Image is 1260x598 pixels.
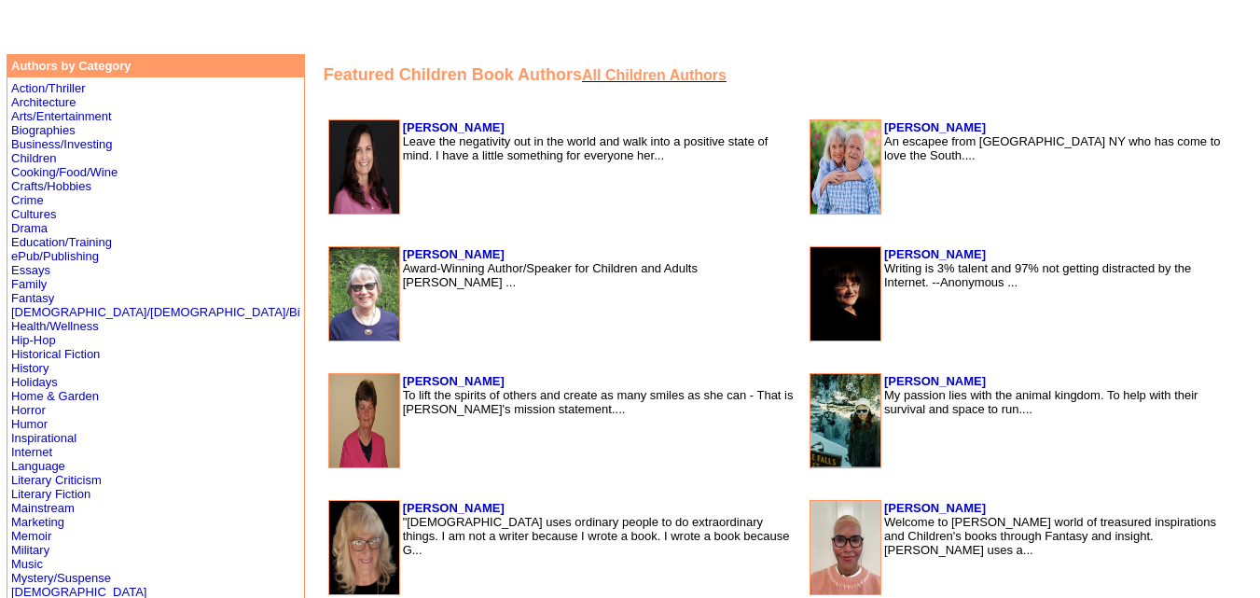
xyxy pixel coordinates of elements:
[11,137,112,151] a: Business/Investing
[810,501,880,594] img: 44603.jpg
[11,543,49,557] a: Military
[11,123,76,137] a: Biographies
[11,557,43,571] a: Music
[11,403,46,417] a: Horror
[403,261,698,289] font: Award-Winning Author/Speaker for Children and Adults [PERSON_NAME] ...
[11,571,111,585] a: Mystery/Suspense
[11,333,56,347] a: Hip-Hop
[11,291,54,305] a: Fantasy
[11,305,300,319] a: [DEMOGRAPHIC_DATA]/[DEMOGRAPHIC_DATA]/Bi
[403,120,505,134] a: [PERSON_NAME]
[403,388,794,416] font: To lift the spirits of others and create as many smiles as she can - That is [PERSON_NAME]'s miss...
[329,247,399,341] img: 1402.jpg
[11,459,65,473] a: Language
[403,247,505,261] a: [PERSON_NAME]
[11,431,76,445] a: Inspirational
[11,529,51,543] a: Memoir
[11,249,99,263] a: ePub/Publishing
[11,347,100,361] a: Historical Fiction
[329,120,399,214] img: 63763.JPG
[11,277,47,291] a: Family
[11,193,44,207] a: Crime
[884,388,1198,416] font: My passion lies with the animal kingdom. To help with their survival and space to run....
[884,247,986,261] a: [PERSON_NAME]
[11,81,85,95] a: Action/Thriller
[11,487,90,501] a: Literary Fiction
[884,515,1216,557] font: Welcome to [PERSON_NAME] world of treasured inspirations and Children's books through Fantasy and...
[403,515,790,557] font: "[DEMOGRAPHIC_DATA] uses ordinary people to do extraordinary things. I am not a writer because I ...
[403,374,505,388] a: [PERSON_NAME]
[11,207,56,221] a: Cultures
[11,235,112,249] a: Education/Training
[884,120,986,134] a: [PERSON_NAME]
[11,151,56,165] a: Children
[329,501,399,594] img: 11826.jpg
[11,165,118,179] a: Cooking/Food/Wine
[329,374,399,467] img: 147488.jpg
[884,261,1191,289] font: Writing is 3% talent and 97% not getting distracted by the Internet. --Anonymous ...
[582,67,727,83] font: All Children Authors
[11,109,112,123] a: Arts/Entertainment
[11,417,48,431] a: Humor
[11,515,64,529] a: Marketing
[810,374,880,467] img: 100064.jpg
[884,374,986,388] a: [PERSON_NAME]
[11,263,50,277] a: Essays
[810,120,880,214] img: 164816.jpg
[11,501,75,515] a: Mainstream
[11,361,48,375] a: History
[11,375,58,389] a: Holidays
[324,65,582,84] font: Featured Children Book Authors
[884,501,986,515] a: [PERSON_NAME]
[810,247,880,341] img: 16530.jpg
[11,95,76,109] a: Architecture
[11,445,52,459] a: Internet
[11,179,91,193] a: Crafts/Hobbies
[403,134,768,162] font: Leave the negativity out in the world and walk into a positive state of mind. I have a little som...
[884,134,1221,162] font: An escapee from [GEOGRAPHIC_DATA] NY who has come to love the South....
[11,319,99,333] a: Health/Wellness
[11,59,132,73] b: Authors by Category
[11,389,99,403] a: Home & Garden
[11,473,102,487] a: Literary Criticism
[11,221,48,235] a: Drama
[403,501,505,515] a: [PERSON_NAME]
[582,65,727,84] a: All Children Authors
